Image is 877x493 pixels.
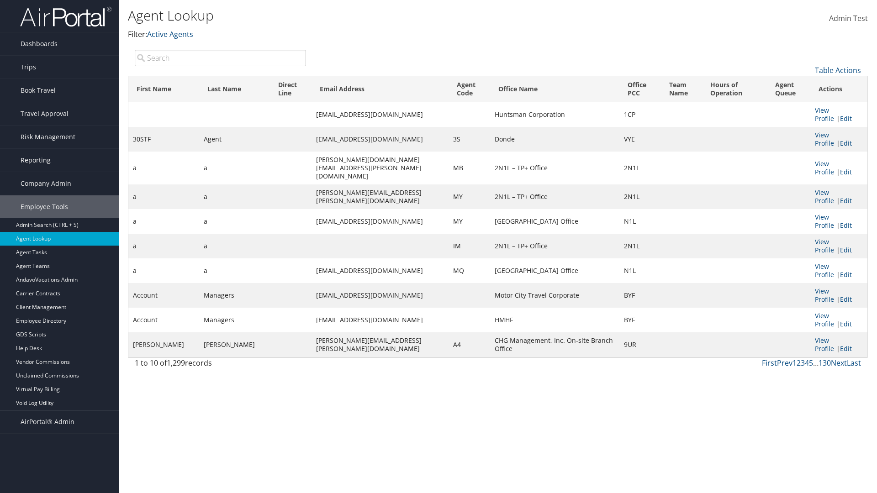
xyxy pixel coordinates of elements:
[128,29,621,41] p: Filter:
[829,13,868,23] span: Admin Test
[619,308,660,332] td: BYF
[21,149,51,172] span: Reporting
[619,283,660,308] td: BYF
[810,184,867,209] td: |
[797,358,801,368] a: 2
[619,127,660,152] td: VYE
[199,332,270,357] td: [PERSON_NAME]
[449,127,490,152] td: 3S
[312,127,449,152] td: [EMAIL_ADDRESS][DOMAIN_NAME]
[199,152,270,184] td: a
[815,336,834,353] a: View Profile
[490,308,619,332] td: HMHF
[128,184,199,209] td: a
[810,209,867,234] td: |
[619,209,660,234] td: N1L
[815,65,861,75] a: Table Actions
[128,127,199,152] td: 30STF
[449,152,490,184] td: MB
[767,76,810,102] th: Agent Queue: activate to sort column ascending
[840,295,852,304] a: Edit
[815,287,834,304] a: View Profile
[490,152,619,184] td: 2N1L – TP+ Office
[312,332,449,357] td: [PERSON_NAME][EMAIL_ADDRESS][PERSON_NAME][DOMAIN_NAME]
[449,258,490,283] td: MQ
[840,196,852,205] a: Edit
[312,184,449,209] td: [PERSON_NAME][EMAIL_ADDRESS][PERSON_NAME][DOMAIN_NAME]
[199,283,270,308] td: Managers
[815,213,834,230] a: View Profile
[619,152,660,184] td: 2N1L
[815,237,834,254] a: View Profile
[777,358,792,368] a: Prev
[619,332,660,357] td: 9UR
[792,358,797,368] a: 1
[490,102,619,127] td: Huntsman Corporation
[805,358,809,368] a: 4
[135,357,306,373] div: 1 to 10 of records
[312,76,449,102] th: Email Address: activate to sort column ascending
[661,76,702,102] th: Team Name: activate to sort column ascending
[819,358,831,368] a: 130
[312,258,449,283] td: [EMAIL_ADDRESS][DOMAIN_NAME]
[813,358,819,368] span: …
[815,131,834,147] a: View Profile
[199,127,270,152] td: Agent
[810,283,867,308] td: |
[810,258,867,283] td: |
[840,168,852,176] a: Edit
[840,114,852,123] a: Edit
[815,106,834,123] a: View Profile
[449,234,490,258] td: IM
[21,410,74,433] span: AirPortal® Admin
[21,172,71,195] span: Company Admin
[449,209,490,234] td: MY
[810,102,867,127] td: |
[840,344,852,353] a: Edit
[199,209,270,234] td: a
[840,246,852,254] a: Edit
[831,358,847,368] a: Next
[128,234,199,258] td: a
[490,258,619,283] td: [GEOGRAPHIC_DATA] Office
[128,6,621,25] h1: Agent Lookup
[810,234,867,258] td: |
[199,184,270,209] td: a
[147,29,193,39] a: Active Agents
[312,308,449,332] td: [EMAIL_ADDRESS][DOMAIN_NAME]
[810,332,867,357] td: |
[128,308,199,332] td: Account
[128,76,199,102] th: First Name: activate to sort column descending
[21,102,69,125] span: Travel Approval
[128,152,199,184] td: a
[840,139,852,147] a: Edit
[809,358,813,368] a: 5
[490,127,619,152] td: Donde
[619,234,660,258] td: 2N1L
[619,102,660,127] td: 1CP
[801,358,805,368] a: 3
[490,209,619,234] td: [GEOGRAPHIC_DATA] Office
[199,308,270,332] td: Managers
[21,79,56,102] span: Book Travel
[619,76,660,102] th: Office PCC: activate to sort column ascending
[199,76,270,102] th: Last Name: activate to sort column ascending
[840,320,852,328] a: Edit
[199,234,270,258] td: a
[449,184,490,209] td: MY
[840,221,852,230] a: Edit
[167,358,185,368] span: 1,299
[20,6,111,27] img: airportal-logo.png
[449,332,490,357] td: A4
[810,152,867,184] td: |
[449,76,490,102] th: Agent Code: activate to sort column ascending
[619,258,660,283] td: N1L
[810,308,867,332] td: |
[815,159,834,176] a: View Profile
[312,209,449,234] td: [EMAIL_ADDRESS][DOMAIN_NAME]
[21,126,75,148] span: Risk Management
[840,270,852,279] a: Edit
[810,76,867,102] th: Actions
[312,102,449,127] td: [EMAIL_ADDRESS][DOMAIN_NAME]
[829,5,868,33] a: Admin Test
